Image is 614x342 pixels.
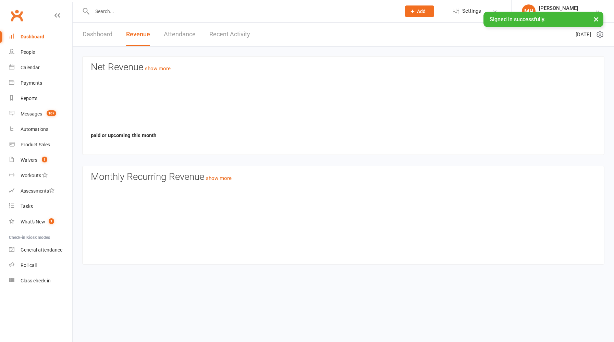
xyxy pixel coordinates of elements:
[9,60,72,75] a: Calendar
[9,242,72,258] a: General attendance kiosk mode
[539,5,578,11] div: [PERSON_NAME]
[21,96,37,101] div: Reports
[21,173,41,178] div: Workouts
[21,34,44,39] div: Dashboard
[522,4,536,18] div: MH
[91,172,596,182] h3: Monthly Recurring Revenue
[21,188,54,194] div: Assessments
[21,49,35,55] div: People
[9,199,72,214] a: Tasks
[21,111,42,117] div: Messages
[126,23,150,46] a: Revenue
[90,7,396,16] input: Search...
[417,9,426,14] span: Add
[462,3,481,19] span: Settings
[83,23,112,46] a: Dashboard
[9,122,72,137] a: Automations
[9,91,72,106] a: Reports
[206,175,232,181] a: show more
[9,106,72,122] a: Messages 107
[21,157,37,163] div: Waivers
[405,5,434,17] button: Add
[42,157,47,162] span: 1
[209,23,250,46] a: Recent Activity
[21,80,42,86] div: Payments
[49,218,54,224] span: 1
[47,110,56,116] span: 107
[9,75,72,91] a: Payments
[21,247,62,253] div: General attendance
[9,45,72,60] a: People
[9,183,72,199] a: Assessments
[21,204,33,209] div: Tasks
[21,142,50,147] div: Product Sales
[145,65,171,72] a: show more
[8,7,25,24] a: Clubworx
[9,152,72,168] a: Waivers 1
[21,278,51,283] div: Class check-in
[9,137,72,152] a: Product Sales
[91,62,596,73] h3: Net Revenue
[9,214,72,230] a: What's New1
[91,132,156,138] strong: paid or upcoming this month
[576,30,591,39] span: [DATE]
[539,11,578,17] div: ACA Network
[490,16,545,23] span: Signed in successfully.
[590,12,602,26] button: ×
[9,29,72,45] a: Dashboard
[9,273,72,289] a: Class kiosk mode
[21,65,40,70] div: Calendar
[9,258,72,273] a: Roll call
[164,23,196,46] a: Attendance
[9,168,72,183] a: Workouts
[21,219,45,224] div: What's New
[21,262,37,268] div: Roll call
[21,126,48,132] div: Automations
